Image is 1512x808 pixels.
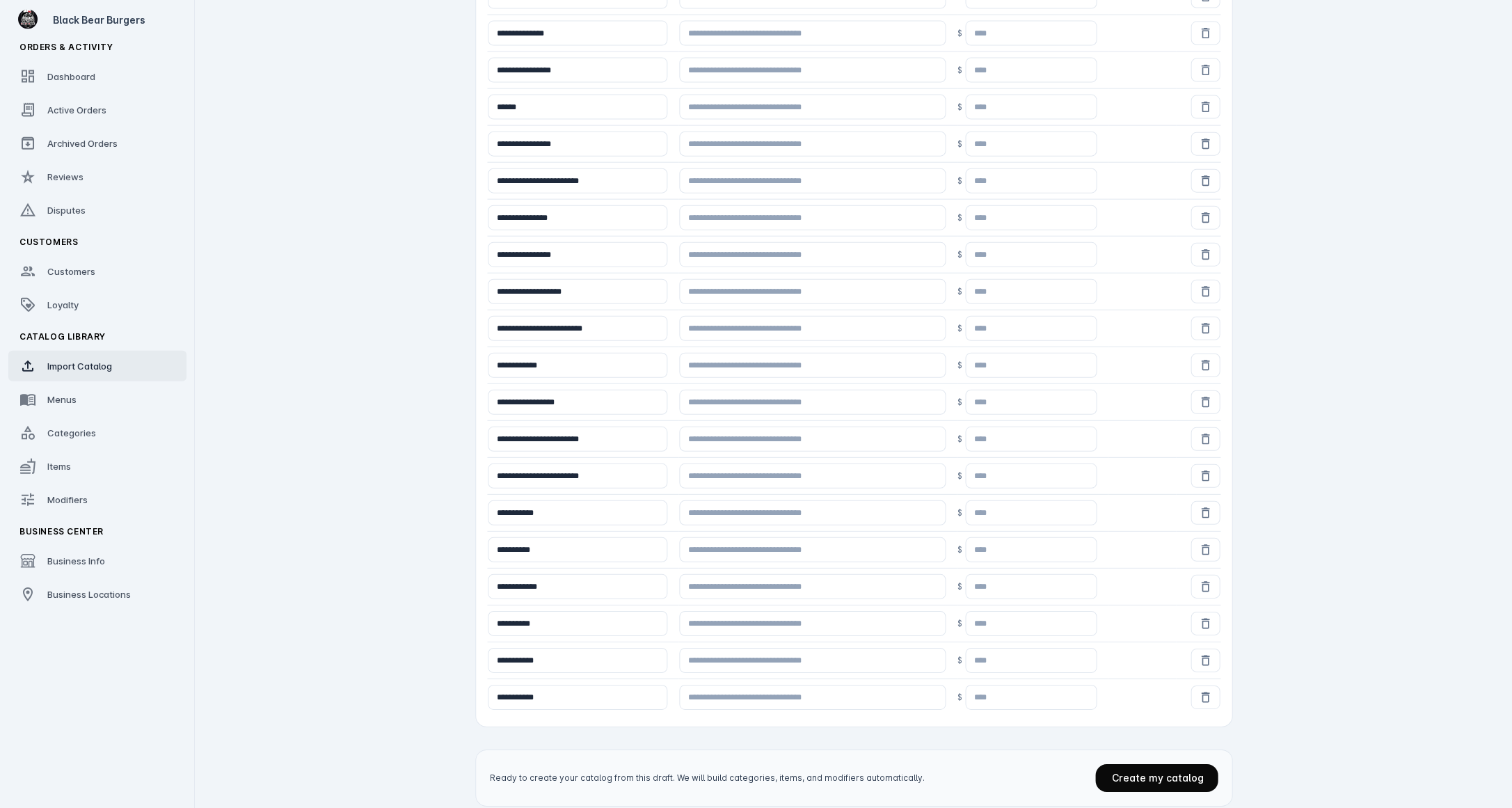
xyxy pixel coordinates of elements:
[1191,206,1220,230] button: Delete item
[957,580,962,593] span: $
[957,138,962,150] span: $
[8,418,186,448] a: Categories
[957,64,962,77] span: $
[47,205,86,216] span: Disputes
[957,544,962,556] span: $
[1191,22,1220,45] button: Delete item
[1191,132,1220,156] button: Delete item
[1191,612,1220,635] button: Delete item
[957,433,962,445] span: $
[957,617,962,630] span: $
[1191,575,1220,599] button: Delete item
[1191,95,1220,119] button: Delete item
[1191,538,1220,562] button: Delete item
[53,13,181,27] div: Black Bear Burgers
[1191,501,1220,525] button: Delete item
[957,285,962,298] span: $
[8,195,186,225] a: Disputes
[47,555,105,567] span: Business Info
[47,104,106,116] span: Active Orders
[957,654,962,667] span: $
[1191,649,1220,672] button: Delete item
[1191,390,1220,414] button: Delete item
[957,101,962,113] span: $
[1191,686,1220,709] button: Delete item
[47,461,71,472] span: Items
[47,427,96,438] span: Categories
[8,256,186,287] a: Customers
[1191,169,1220,193] button: Delete item
[8,451,186,482] a: Items
[19,237,78,247] span: Customers
[8,61,186,92] a: Dashboard
[1191,464,1220,488] button: Delete item
[957,507,962,519] span: $
[957,322,962,335] span: $
[19,331,106,342] span: Catalog Library
[19,526,104,537] span: Business Center
[8,484,186,515] a: Modifiers
[47,361,112,372] span: Import Catalog
[8,95,186,125] a: Active Orders
[8,128,186,159] a: Archived Orders
[19,42,113,52] span: Orders & Activity
[957,691,962,704] span: $
[957,212,962,224] span: $
[1191,243,1220,267] button: Delete item
[957,175,962,187] span: $
[47,299,79,310] span: Loyalty
[1191,354,1220,377] button: Delete item
[8,351,186,381] a: Import Catalog
[1191,317,1220,340] button: Delete item
[957,359,962,372] span: $
[8,290,186,320] a: Loyalty
[47,494,88,505] span: Modifiers
[8,161,186,192] a: Reviews
[47,171,83,182] span: Reviews
[1191,427,1220,451] button: Delete item
[8,546,186,576] a: Business Info
[490,772,925,784] div: Ready to create your catalog from this draft. We will build categories, items, and modifiers auto...
[1191,58,1220,82] button: Delete item
[1095,764,1218,792] button: Create my catalog
[957,248,962,261] span: $
[957,27,962,40] span: $
[47,394,77,405] span: Menus
[47,71,95,82] span: Dashboard
[47,138,118,149] span: Archived Orders
[1191,280,1220,303] button: Delete item
[47,266,95,277] span: Customers
[1112,772,1204,784] span: Create my catalog
[8,579,186,610] a: Business Locations
[8,384,186,415] a: Menus
[957,396,962,409] span: $
[957,470,962,482] span: $
[47,589,131,600] span: Business Locations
